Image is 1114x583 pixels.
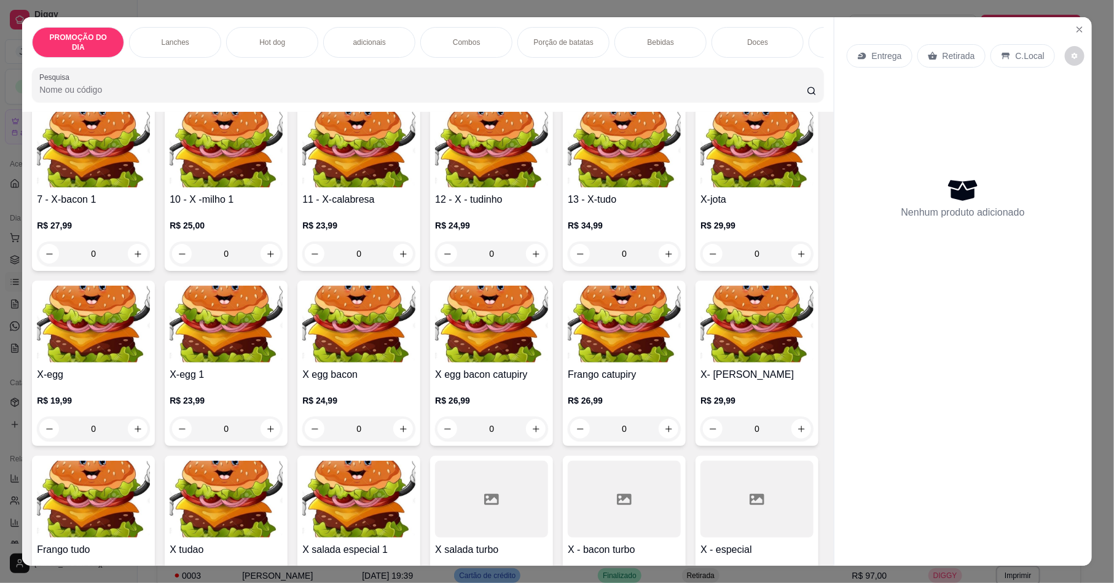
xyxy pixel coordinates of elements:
[568,367,681,382] h4: Frango catupiry
[302,367,415,382] h4: X egg bacon
[700,542,814,557] h4: X - especial
[393,419,413,439] button: increase-product-quantity
[453,37,481,47] p: Combos
[568,111,681,187] img: product-image
[37,394,150,407] p: R$ 19,99
[170,192,283,207] h4: 10 - X -milho 1
[39,84,807,96] input: Pesquisa
[37,286,150,362] img: product-image
[437,419,457,439] button: decrease-product-quantity
[172,244,192,264] button: decrease-product-quantity
[943,50,975,62] p: Retirada
[162,37,189,47] p: Lanches
[259,37,285,47] p: Hot dog
[37,192,150,207] h4: 7 - X-bacon 1
[659,419,678,439] button: increase-product-quantity
[435,542,548,557] h4: X salada turbo
[39,244,59,264] button: decrease-product-quantity
[128,419,147,439] button: increase-product-quantity
[435,192,548,207] h4: 12 - X - tudinho
[170,219,283,232] p: R$ 25,00
[703,419,723,439] button: decrease-product-quantity
[302,192,415,207] h4: 11 - X-calabresa
[700,111,814,187] img: product-image
[302,219,415,232] p: R$ 23,99
[700,367,814,382] h4: X- [PERSON_NAME]
[700,394,814,407] p: R$ 29,99
[302,461,415,538] img: product-image
[435,394,548,407] p: R$ 26,99
[170,542,283,557] h4: X tudao
[437,244,457,264] button: decrease-product-quantity
[128,244,147,264] button: increase-product-quantity
[42,33,114,52] p: PROMOÇÃO DO DIA
[37,542,150,557] h4: Frango tudo
[353,37,386,47] p: adicionais
[703,244,723,264] button: decrease-product-quantity
[393,244,413,264] button: increase-product-quantity
[568,542,681,557] h4: X - bacon turbo
[39,72,74,82] label: Pesquisa
[39,419,59,439] button: decrease-product-quantity
[791,419,811,439] button: increase-product-quantity
[435,219,548,232] p: R$ 24,99
[435,111,548,187] img: product-image
[305,419,324,439] button: decrease-product-quantity
[901,205,1025,220] p: Nenhum produto adicionado
[170,286,283,362] img: product-image
[302,542,415,557] h4: X salada especial 1
[302,394,415,407] p: R$ 24,99
[570,244,590,264] button: decrease-product-quantity
[570,419,590,439] button: decrease-product-quantity
[568,286,681,362] img: product-image
[700,286,814,362] img: product-image
[648,37,674,47] p: Bebidas
[526,244,546,264] button: increase-product-quantity
[37,367,150,382] h4: X-egg
[37,461,150,538] img: product-image
[659,244,678,264] button: increase-product-quantity
[872,50,902,62] p: Entrega
[170,394,283,407] p: R$ 23,99
[700,219,814,232] p: R$ 29,99
[305,244,324,264] button: decrease-product-quantity
[568,394,681,407] p: R$ 26,99
[37,111,150,187] img: product-image
[791,244,811,264] button: increase-product-quantity
[526,419,546,439] button: increase-product-quantity
[170,461,283,538] img: product-image
[170,111,283,187] img: product-image
[172,419,192,439] button: decrease-product-quantity
[261,244,280,264] button: increase-product-quantity
[302,111,415,187] img: product-image
[700,192,814,207] h4: X-jota
[170,367,283,382] h4: X-egg 1
[37,219,150,232] p: R$ 27,99
[302,286,415,362] img: product-image
[435,367,548,382] h4: X egg bacon catupiry
[1065,46,1085,66] button: decrease-product-quantity
[435,286,548,362] img: product-image
[568,219,681,232] p: R$ 34,99
[1016,50,1045,62] p: C.Local
[261,419,280,439] button: increase-product-quantity
[534,37,594,47] p: Porção de batatas
[568,192,681,207] h4: 13 - X-tudo
[1070,20,1089,39] button: Close
[747,37,768,47] p: Doces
